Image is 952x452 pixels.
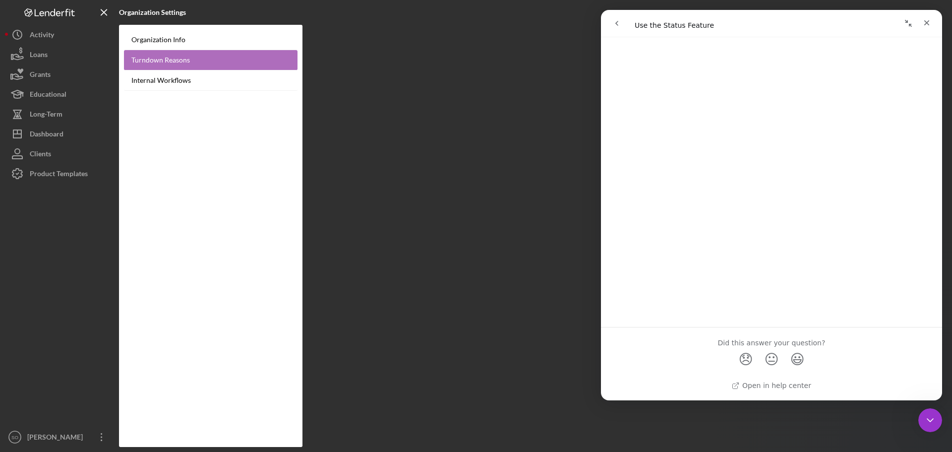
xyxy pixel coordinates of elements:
[5,65,114,84] button: Grants
[5,124,114,144] button: Dashboard
[5,45,114,65] button: Loans
[5,84,114,104] button: Educational
[11,435,18,440] text: SO
[5,25,114,45] button: Activity
[601,10,942,400] iframe: Intercom live chat
[124,70,297,91] a: Internal Workflows
[5,104,114,124] button: Long-Term
[30,124,63,146] div: Dashboard
[5,164,114,184] button: Product Templates
[119,8,186,16] b: Organization Settings
[30,45,48,67] div: Loans
[124,30,297,50] a: Organization Info
[124,50,297,70] a: Turndown Reasons
[918,408,942,432] iframe: Intercom live chat
[30,144,51,166] div: Clients
[30,104,62,127] div: Long-Term
[5,144,114,164] button: Clients
[5,427,114,447] button: SO[PERSON_NAME]
[30,25,54,47] div: Activity
[30,65,51,87] div: Grants
[30,84,66,107] div: Educational
[30,164,88,186] div: Product Templates
[25,427,89,450] div: [PERSON_NAME]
